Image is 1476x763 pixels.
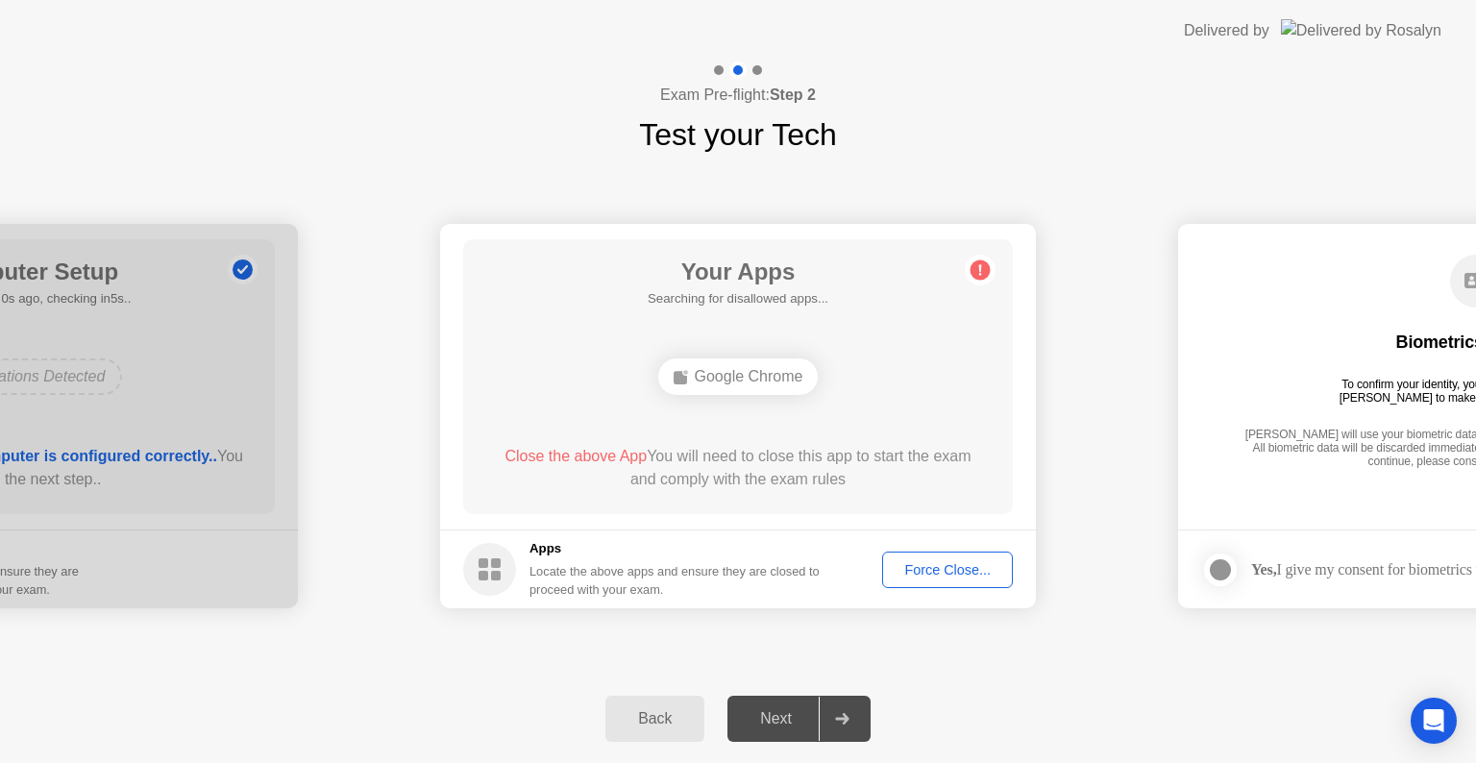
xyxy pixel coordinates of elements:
[648,289,828,308] h5: Searching for disallowed apps...
[889,562,1006,578] div: Force Close...
[605,696,704,742] button: Back
[1411,698,1457,744] div: Open Intercom Messenger
[1281,19,1441,41] img: Delivered by Rosalyn
[648,255,828,289] h1: Your Apps
[504,448,647,464] span: Close the above App
[491,445,986,491] div: You will need to close this app to start the exam and comply with the exam rules
[1251,561,1276,578] strong: Yes,
[1184,19,1269,42] div: Delivered by
[529,562,821,599] div: Locate the above apps and ensure they are closed to proceed with your exam.
[658,358,819,395] div: Google Chrome
[639,111,837,158] h1: Test your Tech
[882,552,1013,588] button: Force Close...
[611,710,699,727] div: Back
[660,84,816,107] h4: Exam Pre-flight:
[770,86,816,103] b: Step 2
[733,710,819,727] div: Next
[727,696,871,742] button: Next
[529,539,821,558] h5: Apps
